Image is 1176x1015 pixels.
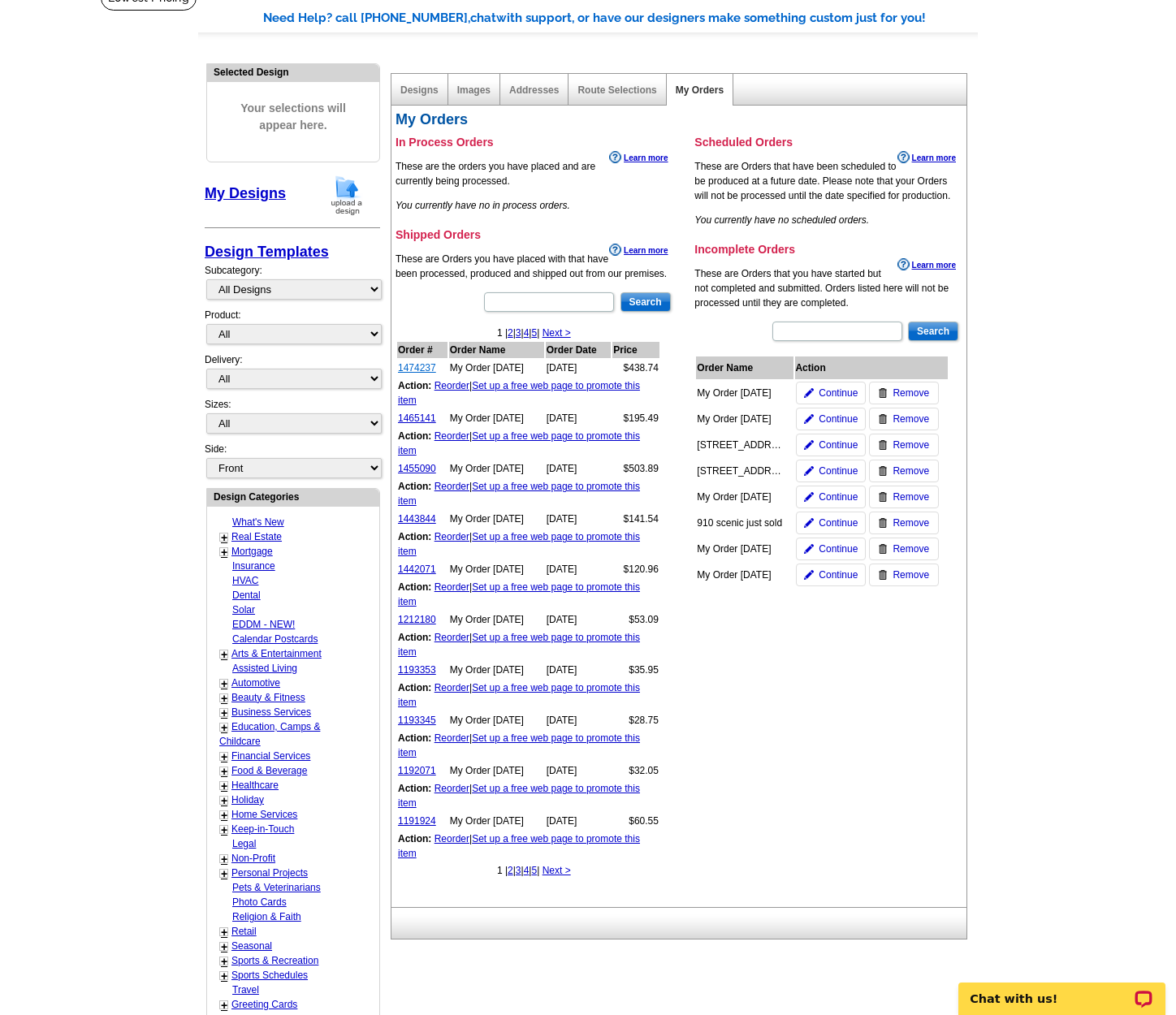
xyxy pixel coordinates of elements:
[396,135,672,149] h3: In Process Orders
[546,410,612,426] td: [DATE]
[397,780,659,811] td: |
[694,266,960,310] p: These are Orders that you have started but not completed and submitted. Orders listed here will n...
[398,614,436,625] a: 1212180
[232,633,318,645] a: Calendar Postcards
[232,838,256,849] a: Legal
[205,263,380,308] div: Subcategory:
[398,632,431,643] b: Action:
[612,712,659,728] td: $28.75
[893,516,929,530] span: Remove
[796,486,866,508] a: Continue
[398,833,640,859] a: Set up a free web page to promote this item
[221,648,227,661] a: +
[795,356,948,379] th: Action
[543,865,571,876] a: Next >
[221,531,227,544] a: +
[221,999,227,1012] a: +
[948,964,1176,1015] iframe: LiveChat chat widget
[205,397,380,442] div: Sizes:
[232,984,259,996] a: Travel
[893,490,929,504] span: Remove
[398,732,640,758] a: Set up a free web page to promote this item
[449,662,544,678] td: My Order [DATE]
[697,439,843,451] span: 1415 Brentwood Dr - Nov 28 2018
[231,765,307,776] a: Food & Beverage
[232,604,255,615] a: Solar
[221,706,227,719] a: +
[232,896,287,908] a: Photo Cards
[796,408,866,430] a: Continue
[449,360,544,376] td: My Order [DATE]
[819,464,858,478] span: Continue
[804,518,814,528] img: pencil-icon.gif
[232,911,301,922] a: Religion & Faith
[326,175,368,216] img: upload-design
[231,706,311,718] a: Business Services
[397,579,659,610] td: |
[804,414,814,424] img: pencil-icon.gif
[612,813,659,829] td: $60.55
[516,865,521,876] a: 3
[398,783,431,794] b: Action:
[219,721,320,747] a: Education, Camps & Childcare
[449,762,544,779] td: My Order [DATE]
[398,783,640,809] a: Set up a free web page to promote this item
[398,380,640,406] a: Set up a free web page to promote this item
[435,380,469,391] a: Reorder
[397,478,659,509] td: |
[398,815,436,827] a: 1191924
[435,531,469,542] a: Reorder
[232,619,295,630] a: EDDM - NEW!
[612,460,659,477] td: $503.89
[435,833,469,844] a: Reorder
[609,151,668,164] a: Learn more
[221,867,227,880] a: +
[398,833,431,844] b: Action:
[893,438,929,452] span: Remove
[449,611,544,628] td: My Order [DATE]
[457,84,491,96] a: Images
[796,512,866,534] a: Continue
[804,466,814,476] img: pencil-icon.gif
[398,380,431,391] b: Action:
[694,214,869,226] em: You currently have no scheduled orders.
[231,531,282,542] a: Real Estate
[396,111,960,129] h2: My Orders
[697,516,786,530] div: 910 scenic just sold
[819,490,858,504] span: Continue
[897,151,956,164] a: Learn more
[449,511,544,527] td: My Order [DATE]
[397,529,659,559] td: |
[398,682,640,708] a: Set up a free web page to promote this item
[231,999,297,1010] a: Greeting Cards
[697,542,786,556] div: My Order [DATE]
[396,159,672,188] p: These are the orders you have placed and are currently being processed.
[221,926,227,939] a: +
[435,682,469,693] a: Reorder
[697,412,786,426] div: My Order [DATE]
[878,492,888,502] img: trashcan-icon.gif
[546,662,612,678] td: [DATE]
[819,412,858,426] span: Continue
[697,386,786,400] div: My Order [DATE]
[449,712,544,728] td: My Order [DATE]
[397,629,659,660] td: |
[449,410,544,426] td: My Order [DATE]
[231,809,297,820] a: Home Services
[221,750,227,763] a: +
[263,9,978,28] div: Need Help? call [PHONE_NUMBER], with support, or have our designers make something custom just fo...
[796,564,866,586] a: Continue
[893,386,929,400] span: Remove
[878,570,888,580] img: trashcan-icon.gif
[509,84,559,96] a: Addresses
[819,568,858,582] span: Continue
[878,414,888,424] img: trashcan-icon.gif
[546,511,612,527] td: [DATE]
[398,412,436,424] a: 1465141
[893,568,929,582] span: Remove
[398,664,436,676] a: 1193353
[696,356,793,379] th: Order Name
[221,721,227,734] a: +
[612,410,659,426] td: $195.49
[231,853,275,864] a: Non-Profit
